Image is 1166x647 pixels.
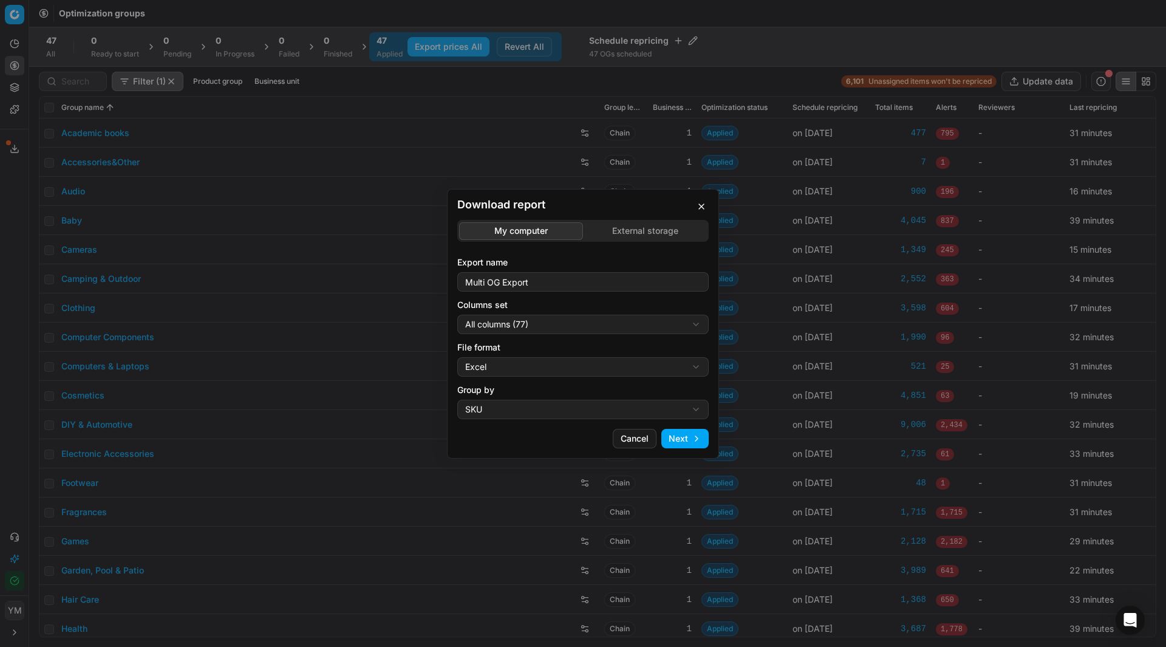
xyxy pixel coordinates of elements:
label: Group by [457,384,709,396]
h2: Download report [457,199,709,210]
label: File format [457,341,709,354]
button: My computer [459,222,583,239]
label: Columns set [457,299,709,311]
button: External storage [583,222,707,239]
button: Next [661,429,709,448]
label: Export name [457,256,709,269]
button: Cancel [613,429,656,448]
